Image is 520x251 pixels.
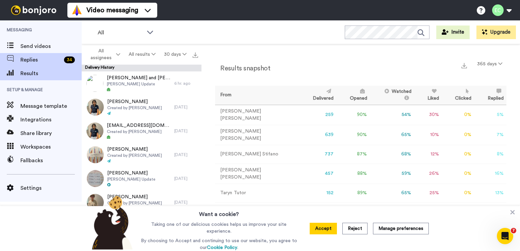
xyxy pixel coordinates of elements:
[414,86,442,105] th: Liked
[20,102,82,110] span: Message template
[336,184,370,202] td: 89 %
[442,202,474,222] td: 0 %
[107,81,171,87] span: [PERSON_NAME] Update
[82,95,201,119] a: [PERSON_NAME]Created by [PERSON_NAME][DATE]
[20,69,82,78] span: Results
[82,143,201,167] a: [PERSON_NAME]Created by [PERSON_NAME][DATE]
[414,105,442,125] td: 30 %
[342,223,368,234] button: Reject
[107,122,171,129] span: [EMAIL_ADDRESS][DOMAIN_NAME]
[370,86,414,105] th: Watched
[83,45,125,64] button: All assignees
[474,125,506,145] td: 7 %
[474,202,506,222] td: 8 %
[299,125,336,145] td: 639
[370,184,414,202] td: 65 %
[20,42,82,50] span: Send videos
[139,221,299,235] p: Taking one of our delicious cookies helps us improve your site experience.
[82,119,201,143] a: [EMAIL_ADDRESS][DOMAIN_NAME]Created by [PERSON_NAME][DATE]
[125,48,160,61] button: All results
[64,56,75,63] div: 34
[442,164,474,184] td: 0 %
[86,5,138,15] span: Video messaging
[442,145,474,164] td: 0 %
[215,164,299,184] td: [PERSON_NAME] [PERSON_NAME]
[107,105,162,111] span: Created by [PERSON_NAME]
[511,228,516,233] span: 7
[442,125,474,145] td: 0 %
[215,202,299,222] td: [PERSON_NAME] [PERSON_NAME]
[461,63,467,68] img: export.svg
[373,223,429,234] button: Manage preferences
[107,74,171,81] span: [PERSON_NAME] and [PERSON_NAME]
[107,129,171,134] span: Created by [PERSON_NAME]
[442,184,474,202] td: 0 %
[20,56,61,64] span: Replies
[107,177,155,182] span: [PERSON_NAME] Update
[370,105,414,125] td: 54 %
[474,184,506,202] td: 13 %
[474,105,506,125] td: 5 %
[107,146,162,153] span: [PERSON_NAME]
[107,194,162,200] span: [PERSON_NAME]
[174,200,198,205] div: [DATE]
[459,60,469,70] button: Export a summary of each team member’s results that match this filter now.
[215,105,299,125] td: [PERSON_NAME] [PERSON_NAME]
[87,48,115,61] span: All assignees
[299,86,336,105] th: Delivered
[87,194,104,211] img: cc3f9b6e-e15f-4bd8-9aa4-9f599a2cbdb4-thumb.jpg
[20,184,82,192] span: Settings
[336,86,370,105] th: Opened
[370,145,414,164] td: 68 %
[174,176,198,181] div: [DATE]
[107,153,162,158] span: Created by [PERSON_NAME]
[86,195,136,250] img: bear-with-cookie.png
[476,26,516,39] button: Upgrade
[215,184,299,202] td: Taryn Tutor
[299,202,336,222] td: 659
[414,145,442,164] td: 12 %
[71,5,82,16] img: vm-color.svg
[107,170,155,177] span: [PERSON_NAME]
[215,65,270,72] h2: Results snapshot
[82,71,201,95] a: [PERSON_NAME] and [PERSON_NAME][PERSON_NAME] Update6 hr. ago
[193,52,198,58] img: export.svg
[87,170,104,187] img: 9228eeb5-4cf8-4a75-b33b-83641acc0cdb-thumb.jpg
[336,164,370,184] td: 88 %
[442,86,474,105] th: Clicked
[20,156,82,165] span: Fallbacks
[336,145,370,164] td: 87 %
[414,202,442,222] td: 22 %
[299,164,336,184] td: 457
[191,49,200,60] button: Export all results that match these filters now.
[336,105,370,125] td: 90 %
[370,202,414,222] td: 58 %
[174,152,198,157] div: [DATE]
[8,5,59,15] img: bj-logo-header-white.svg
[20,129,82,137] span: Share library
[336,125,370,145] td: 90 %
[87,146,104,163] img: e7dbc7ea-620a-4db7-a4ff-70861c0fd26a-thumb.jpg
[299,145,336,164] td: 737
[82,167,201,190] a: [PERSON_NAME][PERSON_NAME] Update[DATE]
[414,125,442,145] td: 10 %
[86,75,103,92] img: 17eb4564-cb48-448c-abf4-684216daade9-thumb.jpg
[87,99,104,116] img: 7a0f6097-b154-4ca7-8c42-2b2c4f1748d3-thumb.jpg
[442,105,474,125] td: 0 %
[20,116,82,124] span: Integrations
[160,48,191,61] button: 30 days
[310,223,337,234] button: Accept
[436,26,470,39] button: Invite
[174,104,198,110] div: [DATE]
[86,122,103,139] img: 7a0f6097-b154-4ca7-8c42-2b2c4f1748d3-thumb.jpg
[474,164,506,184] td: 16 %
[20,143,82,151] span: Workspaces
[215,86,299,105] th: From
[473,58,506,70] button: 365 days
[174,128,198,134] div: [DATE]
[370,164,414,184] td: 59 %
[174,81,198,86] div: 6 hr. ago
[82,190,201,214] a: [PERSON_NAME]Created by [PERSON_NAME][DATE]
[497,228,513,244] iframe: Intercom live chat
